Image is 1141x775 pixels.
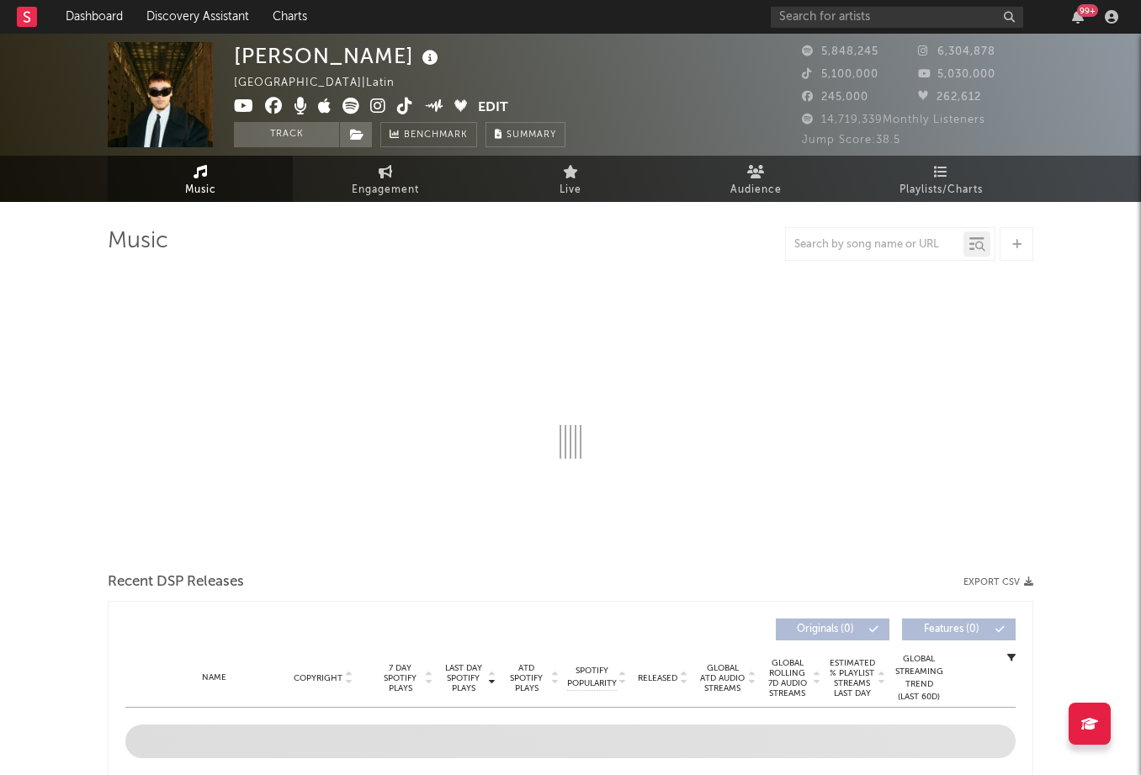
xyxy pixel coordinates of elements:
[486,122,565,147] button: Summary
[560,180,581,200] span: Live
[234,122,339,147] button: Track
[918,46,995,57] span: 6,304,878
[902,618,1016,640] button: Features(0)
[771,7,1023,28] input: Search for artists
[802,114,985,125] span: 14,719,339 Monthly Listeners
[1077,4,1098,17] div: 99 +
[108,156,293,202] a: Music
[802,46,878,57] span: 5,848,245
[159,671,269,684] div: Name
[352,180,419,200] span: Engagement
[441,663,486,693] span: Last Day Spotify Plays
[730,180,782,200] span: Audience
[567,665,617,690] span: Spotify Popularity
[848,156,1033,202] a: Playlists/Charts
[478,156,663,202] a: Live
[507,130,556,140] span: Summary
[234,42,443,70] div: [PERSON_NAME]
[380,122,477,147] a: Benchmark
[185,180,216,200] span: Music
[699,663,746,693] span: Global ATD Audio Streams
[663,156,848,202] a: Audience
[378,663,422,693] span: 7 Day Spotify Plays
[293,156,478,202] a: Engagement
[404,125,468,146] span: Benchmark
[786,238,963,252] input: Search by song name or URL
[294,673,342,683] span: Copyright
[802,92,868,103] span: 245,000
[787,624,864,634] span: Originals ( 0 )
[900,180,983,200] span: Playlists/Charts
[802,135,900,146] span: Jump Score: 38.5
[504,663,549,693] span: ATD Spotify Plays
[776,618,889,640] button: Originals(0)
[234,73,414,93] div: [GEOGRAPHIC_DATA] | Latin
[638,673,677,683] span: Released
[918,92,981,103] span: 262,612
[918,69,995,80] span: 5,030,000
[894,653,944,703] div: Global Streaming Trend (Last 60D)
[478,98,508,119] button: Edit
[108,572,244,592] span: Recent DSP Releases
[1072,10,1084,24] button: 99+
[913,624,990,634] span: Features ( 0 )
[829,658,875,698] span: Estimated % Playlist Streams Last Day
[802,69,878,80] span: 5,100,000
[764,658,810,698] span: Global Rolling 7D Audio Streams
[963,577,1033,587] button: Export CSV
